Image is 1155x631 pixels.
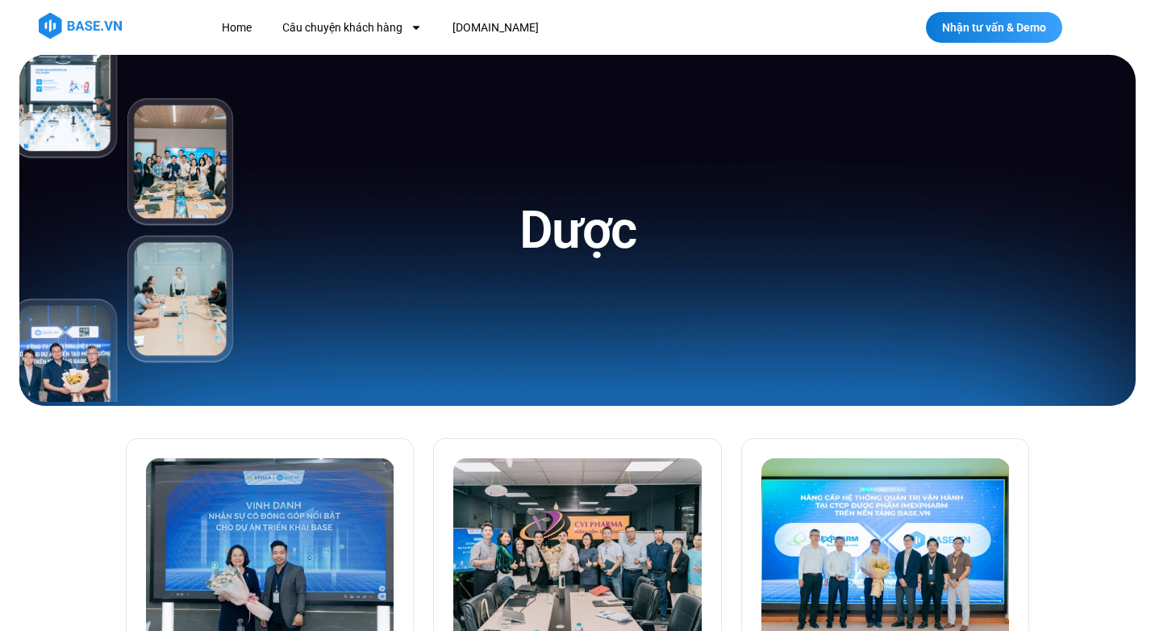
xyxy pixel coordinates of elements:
[440,13,551,43] a: [DOMAIN_NAME]
[942,22,1046,33] span: Nhận tư vấn & Demo
[926,12,1062,43] a: Nhận tư vấn & Demo
[519,197,636,264] h1: Dược
[270,13,434,43] a: Câu chuyện khách hàng
[210,13,264,43] a: Home
[210,13,825,43] nav: Menu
